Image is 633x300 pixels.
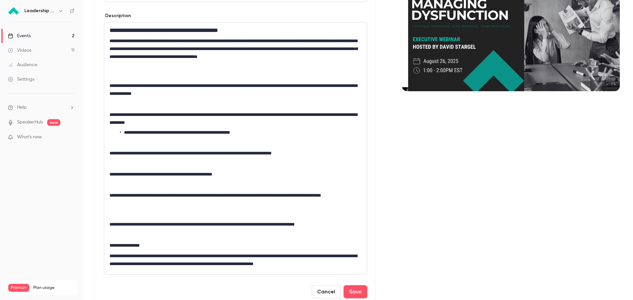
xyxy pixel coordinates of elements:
button: Cancel [312,285,341,298]
span: What's new [17,134,42,141]
h6: Leadership Strategies - 2025 Webinars [24,8,55,14]
button: Save [344,285,367,298]
span: Premium [8,284,29,292]
span: Plan usage [33,285,74,290]
div: editor [104,22,367,274]
div: Audience [8,62,37,68]
span: new [47,119,60,126]
li: help-dropdown-opener [8,104,75,111]
div: Events [8,33,31,39]
div: Settings [8,76,34,83]
img: Leadership Strategies - 2025 Webinars [8,6,19,16]
section: description [104,22,367,275]
div: Videos [8,47,31,54]
iframe: Noticeable Trigger [67,134,75,140]
span: Help [17,104,27,111]
label: Description [104,13,131,19]
a: SpeakerHub [17,119,43,126]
